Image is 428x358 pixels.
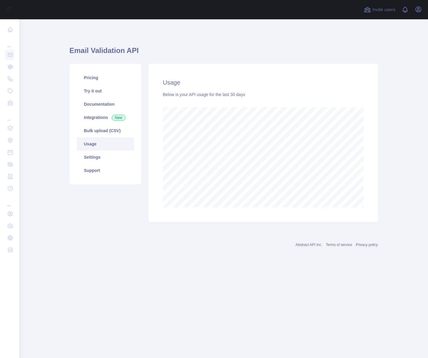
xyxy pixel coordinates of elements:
span: New [112,115,126,121]
h1: Email Validation API [70,46,378,60]
div: Below is your API usage for the last 30 days [163,92,364,98]
a: Integrations New [77,111,134,124]
span: Invite users [372,6,395,13]
a: Support [77,164,134,177]
h2: Usage [163,78,364,87]
a: Settings [77,151,134,164]
a: Usage [77,137,134,151]
a: Bulk upload (CSV) [77,124,134,137]
a: Try it out [77,84,134,98]
a: Privacy policy [356,243,378,247]
a: Abstract API Inc. [295,243,322,247]
button: Invite users [363,5,397,14]
a: Pricing [77,71,134,84]
a: Terms of service [326,243,352,247]
div: ... [5,195,14,207]
a: Documentation [77,98,134,111]
div: ... [5,110,14,122]
div: ... [5,36,14,48]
